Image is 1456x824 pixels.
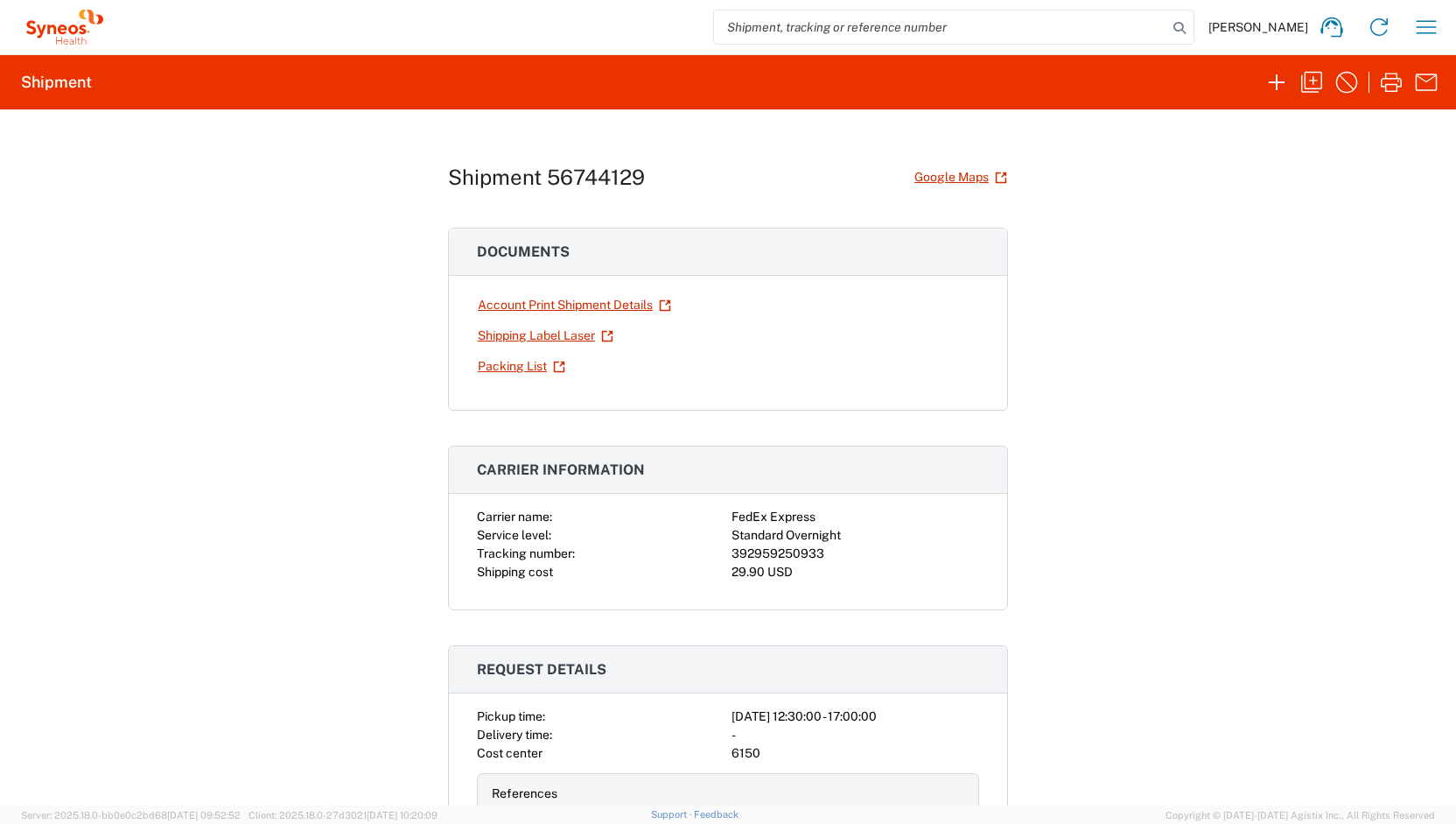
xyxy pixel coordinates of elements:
[167,810,241,820] span: [DATE] 09:52:52
[1208,19,1308,35] span: [PERSON_NAME]
[731,545,979,563] div: 392959250933
[477,546,575,560] span: Tracking number:
[477,728,552,742] span: Delivery time:
[731,563,979,581] div: 29.90 USD
[367,810,437,820] span: [DATE] 10:20:09
[492,786,557,800] span: References
[477,290,672,320] a: Account Print Shipment Details
[477,243,570,260] span: Documents
[477,709,545,723] span: Pickup time:
[477,746,542,760] span: Cost center
[492,803,724,821] div: Project
[913,162,1008,193] a: Google Maps
[477,661,606,678] span: Request details
[21,72,92,93] h2: Shipment
[477,565,553,579] span: Shipping cost
[731,726,979,744] div: -
[477,461,645,478] span: Carrier information
[21,810,241,820] span: Server: 2025.18.0-bb0e0c2bd68
[731,803,964,821] div: [PERSON_NAME].B2NY.CL.7071183
[731,708,979,726] div: [DATE] 12:30:00 - 17:00:00
[477,351,566,382] a: Packing List
[477,510,552,524] span: Carrier name:
[731,508,979,526] div: FedEx Express
[714,11,1167,44] input: Shipment, tracking or reference number
[477,528,551,542] span: Service level:
[248,810,437,820] span: Client: 2025.18.0-27d3021
[448,165,645,190] h1: Shipment 56744129
[651,809,695,820] a: Support
[694,809,738,820] a: Feedback
[1165,807,1435,823] span: Copyright © [DATE]-[DATE] Agistix Inc., All Rights Reserved
[731,744,979,763] div: 6150
[731,526,979,545] div: Standard Overnight
[477,320,614,351] a: Shipping Label Laser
